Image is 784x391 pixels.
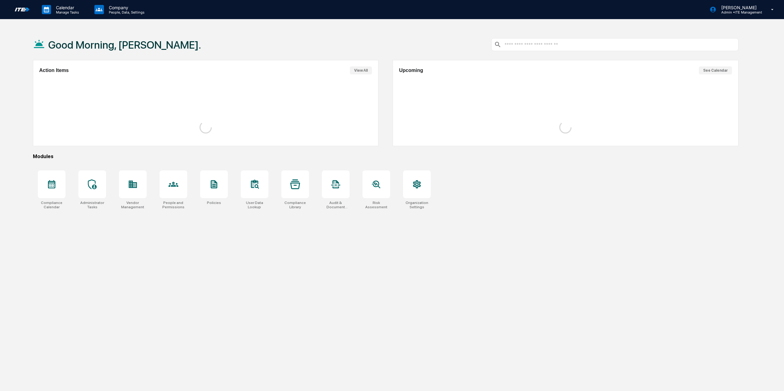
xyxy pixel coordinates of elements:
[716,10,762,14] p: Admin • ITE Management
[281,201,309,209] div: Compliance Library
[207,201,221,205] div: Policies
[104,5,148,10] p: Company
[350,66,372,74] button: View All
[15,8,30,11] img: logo
[160,201,187,209] div: People and Permissions
[716,5,762,10] p: [PERSON_NAME]
[78,201,106,209] div: Administrator Tasks
[48,39,201,51] h1: Good Morning, [PERSON_NAME].
[403,201,431,209] div: Organization Settings
[322,201,350,209] div: Audit & Document Logs
[38,201,65,209] div: Compliance Calendar
[104,10,148,14] p: People, Data, Settings
[51,10,82,14] p: Manage Tasks
[33,154,738,159] div: Modules
[39,68,69,73] h2: Action Items
[399,68,423,73] h2: Upcoming
[362,201,390,209] div: Risk Assessment
[119,201,147,209] div: Vendor Management
[51,5,82,10] p: Calendar
[241,201,268,209] div: User Data Lookup
[699,66,732,74] button: See Calendar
